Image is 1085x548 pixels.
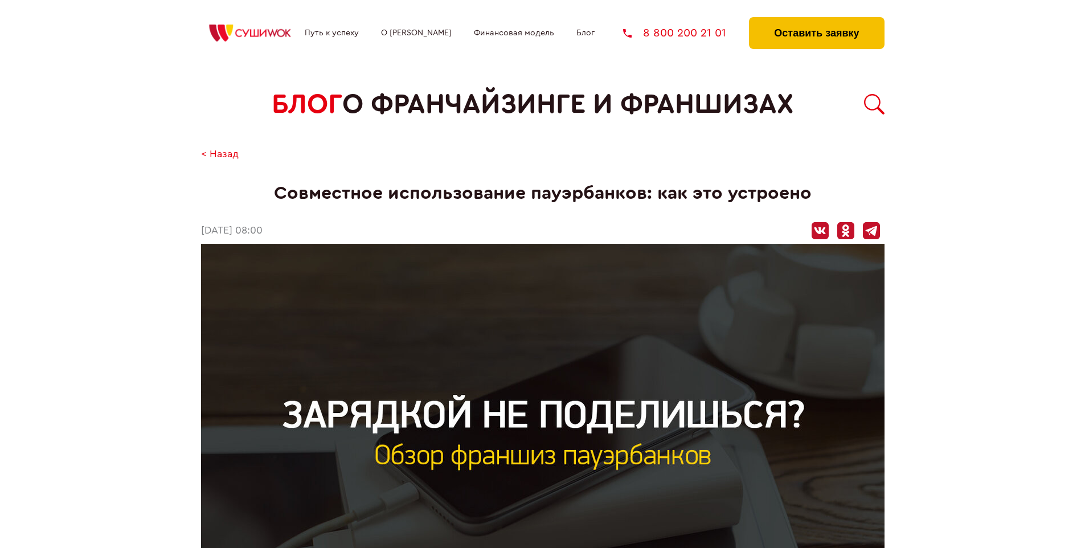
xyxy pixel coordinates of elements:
span: БЛОГ [272,89,342,120]
a: Путь к успеху [305,28,359,38]
a: Блог [576,28,595,38]
a: О [PERSON_NAME] [381,28,452,38]
a: 8 800 200 21 01 [623,27,726,39]
span: 8 800 200 21 01 [643,27,726,39]
a: < Назад [201,149,239,161]
span: о франчайзинге и франшизах [342,89,793,120]
h1: Совместное использование пауэрбанков: как это устроено [201,183,885,204]
time: [DATE] 08:00 [201,225,263,237]
a: Финансовая модель [474,28,554,38]
button: Оставить заявку [749,17,884,49]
